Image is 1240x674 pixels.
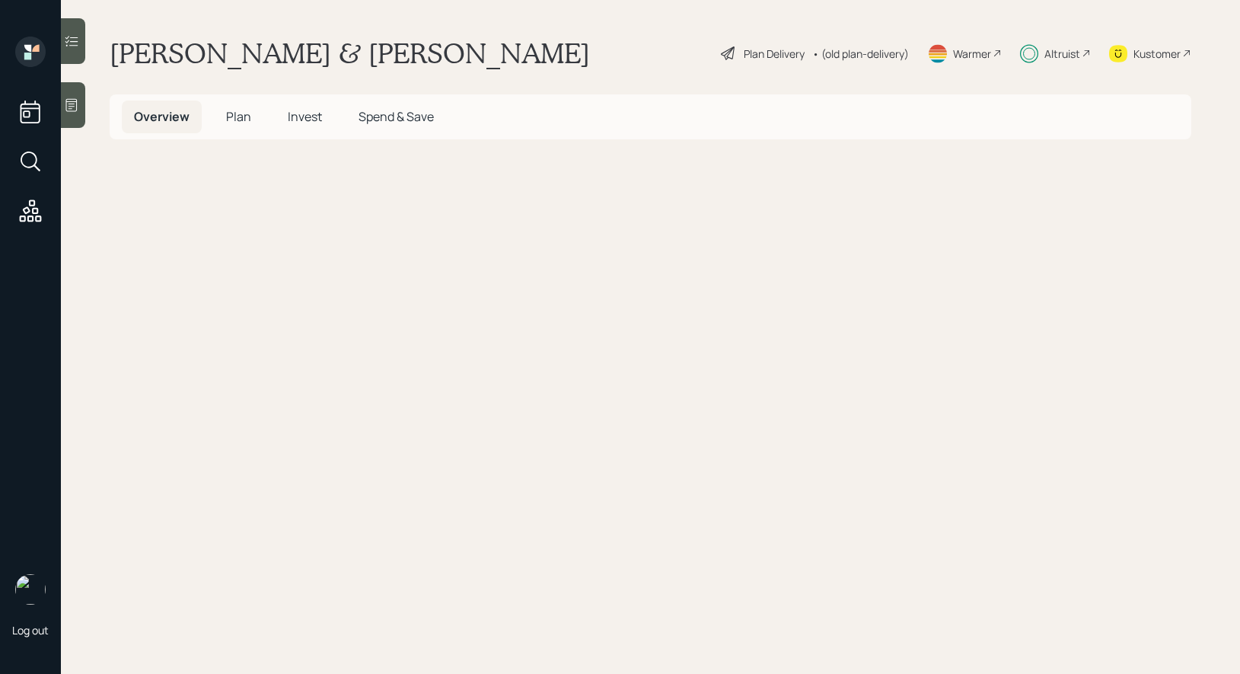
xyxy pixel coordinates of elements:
[12,623,49,637] div: Log out
[812,46,909,62] div: • (old plan-delivery)
[110,37,590,70] h1: [PERSON_NAME] & [PERSON_NAME]
[1133,46,1181,62] div: Kustomer
[134,108,190,125] span: Overview
[744,46,805,62] div: Plan Delivery
[953,46,991,62] div: Warmer
[288,108,322,125] span: Invest
[15,574,46,605] img: treva-nostdahl-headshot.png
[1044,46,1080,62] div: Altruist
[359,108,434,125] span: Spend & Save
[226,108,251,125] span: Plan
